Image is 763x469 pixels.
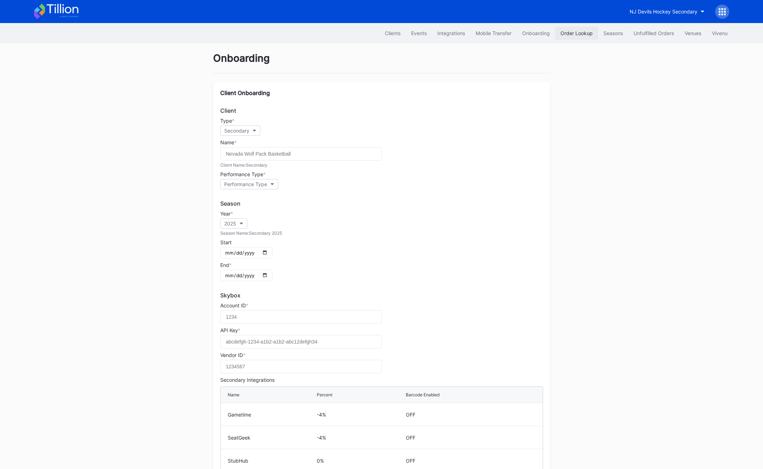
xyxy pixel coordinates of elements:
[220,352,543,358] div: Vendor ID
[317,435,404,441] div: -4%
[603,30,623,36] div: Seasons
[437,30,465,36] div: Integrations
[476,30,512,36] div: Mobile Transfer
[220,218,247,229] button: 2025
[411,30,427,36] div: Events
[220,118,543,124] div: Type
[707,27,733,40] button: Vivenu
[220,335,382,348] input: abcdefgh-1234-a1b2-a1b2-abc12defgh34
[228,458,315,464] div: StubHub
[213,52,550,73] div: Onboarding
[624,5,710,18] button: NJ Devils Hockey Secondary
[220,239,543,245] div: Start
[228,435,315,441] div: SeatGeek
[228,392,239,397] div: Name
[685,30,701,36] div: Venues
[560,30,593,36] div: Order Lookup
[598,27,628,40] button: Seasons
[220,179,278,189] button: Performance Type
[224,220,236,227] div: 2025
[317,392,332,397] div: Percent
[220,302,543,308] div: Account ID
[406,435,415,441] div: OFF
[228,412,315,418] div: Gametime
[522,30,550,36] div: Onboarding
[517,27,555,40] button: Onboarding
[634,30,674,36] div: Unfulfilled Orders
[220,211,543,217] div: Year
[317,458,404,464] div: 0%
[220,171,543,177] div: Performance Type
[555,27,598,40] button: Order Lookup
[220,139,543,145] div: Name
[630,9,697,15] div: NJ Devils Hockey Secondary
[224,181,267,187] div: Performance Type
[220,200,543,207] div: Season
[628,27,679,40] button: Unfulfilled Orders
[385,30,400,36] div: Clients
[220,107,543,114] div: Client
[317,412,404,418] div: -4%
[406,412,415,418] div: OFF
[712,30,728,36] div: Vivenu
[220,125,260,136] button: Secondary
[220,262,543,268] div: End
[220,292,543,299] div: Skybox
[380,27,406,40] button: Clients
[470,27,517,40] button: Mobile Transfer
[679,27,707,40] button: Venues
[224,128,249,134] div: Secondary
[220,310,382,324] input: 1234
[406,27,432,40] button: Events
[220,360,382,373] input: 1234567
[220,147,382,161] input: Nevada Wolf Pack Basketball
[220,230,543,236] div: Season Name: Secondary 2025
[406,458,415,464] div: OFF
[220,327,543,333] div: API Key
[432,27,470,40] button: Integrations
[220,89,543,96] div: Client Onboarding
[220,377,543,383] div: Secondary Integrations
[406,392,439,397] div: Barcode Enabled
[220,162,543,168] div: Client Name: Secondary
